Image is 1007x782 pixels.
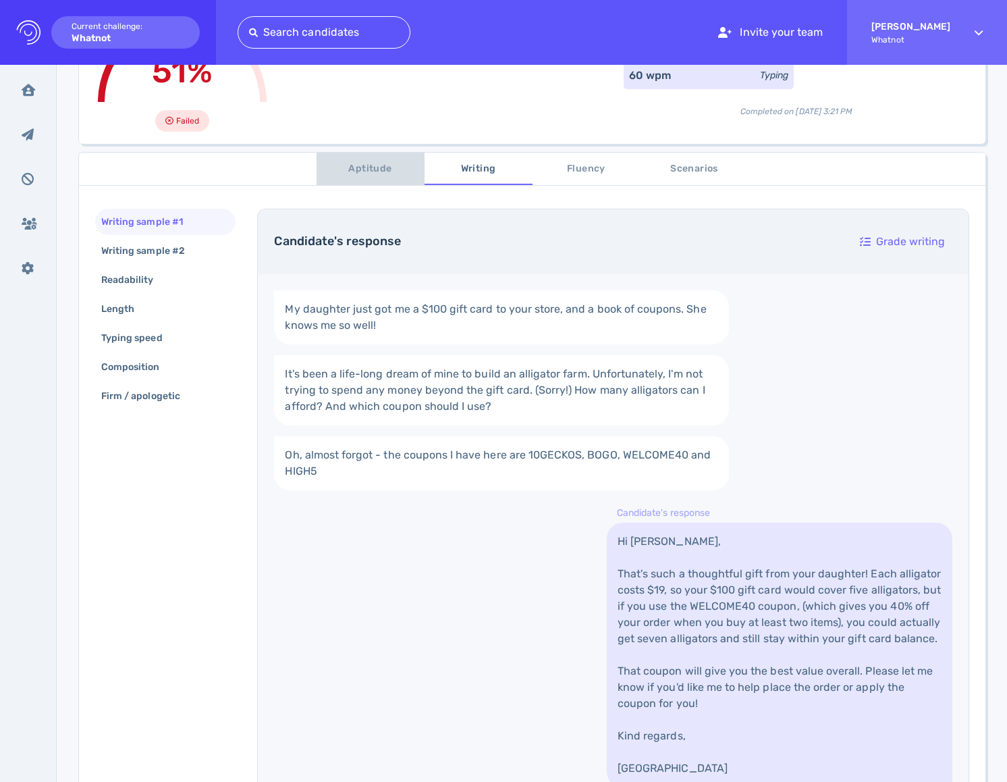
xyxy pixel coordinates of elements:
[99,386,196,406] div: Firm / apologetic
[852,226,952,258] button: Grade writing
[152,52,212,90] span: 51%
[99,328,179,348] div: Typing speed
[325,161,416,178] span: Aptitude
[176,113,199,129] span: Failed
[274,290,728,344] a: My daughter just got me a $100 gift card to your store, and a book of coupons. She knows me so well!
[99,357,176,377] div: Composition
[629,68,671,84] div: 60 wpm
[99,241,201,261] div: Writing sample #2
[274,234,836,249] h4: Candidate's response
[274,355,728,425] a: It's been a life-long dream of mine to build an alligator farm. Unfortunately, I'm not trying to ...
[99,270,170,290] div: Readability
[541,161,632,178] span: Fluency
[624,95,969,118] div: Completed on [DATE] 3:21 PM
[871,35,950,45] span: Whatnot
[99,299,151,319] div: Length
[433,161,524,178] span: Writing
[760,68,788,82] div: Typing
[274,436,728,490] a: Oh, almost forgot - the coupons I have here are 10GECKOS, BOGO, WELCOME40 and HIGH5
[649,161,740,178] span: Scenarios
[99,212,199,232] div: Writing sample #1
[871,21,950,32] strong: [PERSON_NAME]
[853,226,952,257] div: Grade writing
